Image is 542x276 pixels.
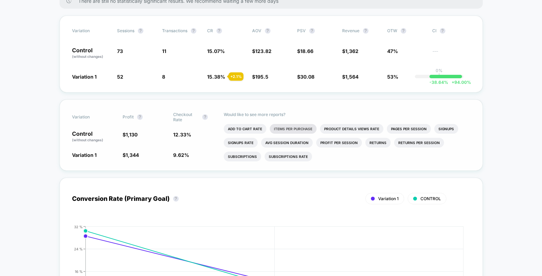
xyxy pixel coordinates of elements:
span: OTW [387,28,425,34]
span: Transactions [162,28,187,33]
span: + [452,80,454,85]
span: Variation [72,112,110,122]
span: CI [432,28,470,34]
tspan: 32 % [74,224,83,229]
span: PSV [297,28,306,33]
span: $ [123,132,137,137]
span: Profit [123,114,134,119]
span: $ [297,48,313,54]
span: 11 [162,48,166,54]
span: 94.00 % [448,80,471,85]
span: --- [432,49,470,59]
span: 73 [117,48,123,54]
span: 195.5 [255,74,268,80]
span: 30.08 [300,74,314,80]
li: Avg Session Duration [261,138,313,148]
tspan: 16 % [75,269,83,273]
button: ? [401,28,406,34]
li: Profit Per Session [316,138,362,148]
button: ? [138,28,143,34]
button: ? [191,28,196,34]
button: ? [216,28,222,34]
span: Variation 1 [72,74,97,80]
span: Variation 1 [72,152,97,158]
p: Control [72,47,110,59]
span: 9.62 % [173,152,189,158]
span: Variation 1 [378,196,399,201]
button: ? [202,114,208,120]
tspan: 24 % [74,247,83,251]
span: (without changes) [72,138,103,142]
li: Returns [365,138,391,148]
span: $ [252,74,268,80]
span: $ [342,74,358,80]
span: $ [252,48,272,54]
button: ? [363,28,368,34]
span: Variation [72,28,110,34]
button: ? [309,28,315,34]
li: Returns Per Session [394,138,444,148]
span: AOV [252,28,261,33]
li: Product Details Views Rate [320,124,383,134]
span: Checkout Rate [173,112,199,122]
li: Subscriptions Rate [265,152,312,161]
span: 53% [387,74,398,80]
p: | [438,73,440,78]
span: 1,564 [345,74,358,80]
button: ? [137,114,143,120]
li: Signups [434,124,458,134]
span: CONTROL [420,196,441,201]
p: Would like to see more reports? [224,112,470,117]
span: -38.64 % [429,80,448,85]
span: (without changes) [72,54,103,59]
li: Items Per Purchase [270,124,317,134]
button: ? [440,28,445,34]
li: Pages Per Session [387,124,431,134]
span: 1,362 [345,48,358,54]
span: 18.66 [300,48,313,54]
span: 123.82 [255,48,272,54]
span: Revenue [342,28,359,33]
span: CR [207,28,213,33]
button: ? [265,28,270,34]
span: 15.07 % [207,48,225,54]
span: 15.38 % [207,74,225,80]
div: + 2.1 % [229,72,243,81]
span: 12.33 % [173,132,191,137]
button: ? [173,196,179,202]
span: $ [342,48,358,54]
span: Sessions [117,28,134,33]
span: 47% [387,48,398,54]
span: 1,344 [126,152,139,158]
span: $ [123,152,139,158]
p: 0% [436,68,443,73]
li: Subscriptions [224,152,261,161]
li: Signups Rate [224,138,258,148]
span: 8 [162,74,165,80]
span: 1,130 [126,132,137,137]
p: Control [72,131,116,143]
li: Add To Cart Rate [224,124,266,134]
span: $ [297,74,314,80]
span: 52 [117,74,123,80]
